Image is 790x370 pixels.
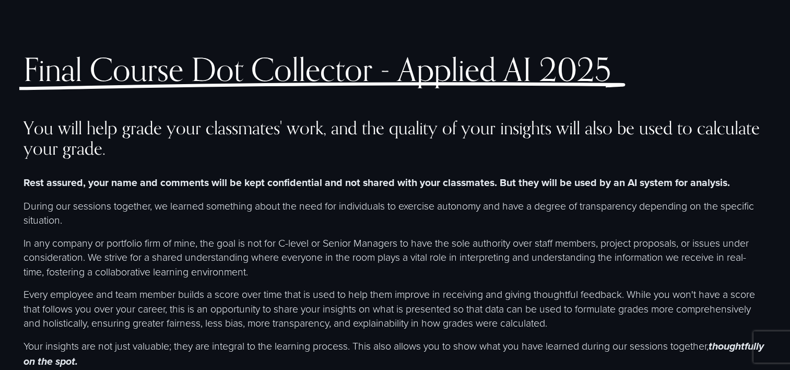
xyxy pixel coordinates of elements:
p: Every employee and team member builds a score over time that is used to help them improve in rece... [23,287,766,330]
p: In any company or portfolio firm of mine, the goal is not for C-level or Senior Managers to have ... [23,236,766,279]
span: Final Course Dot Collector - Applied AI 2025 [23,50,611,88]
h4: You will help grade your classmates' work, and the quality of your insights will also be used to ... [23,118,766,159]
p: Your insights are not just valuable; they are integral to the learning process. This also allows ... [23,339,766,369]
p: During our sessions together, we learned something about the need for individuals to exercise aut... [23,199,766,227]
strong: Rest assured, your name and comments will be kept confidential and not shared with your classmate... [23,175,730,190]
